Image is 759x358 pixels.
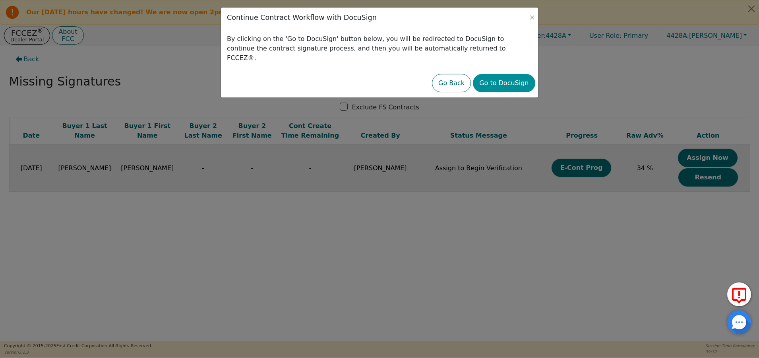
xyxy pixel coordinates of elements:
p: By clicking on the 'Go to DocuSign' button below, you will be redirected to DocuSign to continue ... [227,34,532,63]
button: Go Back [432,74,471,92]
button: Close [528,14,536,21]
h3: Continue Contract Workflow with DocuSign [227,14,377,22]
button: Go to DocuSign [473,74,535,92]
button: Report Error to FCC [727,282,751,306]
